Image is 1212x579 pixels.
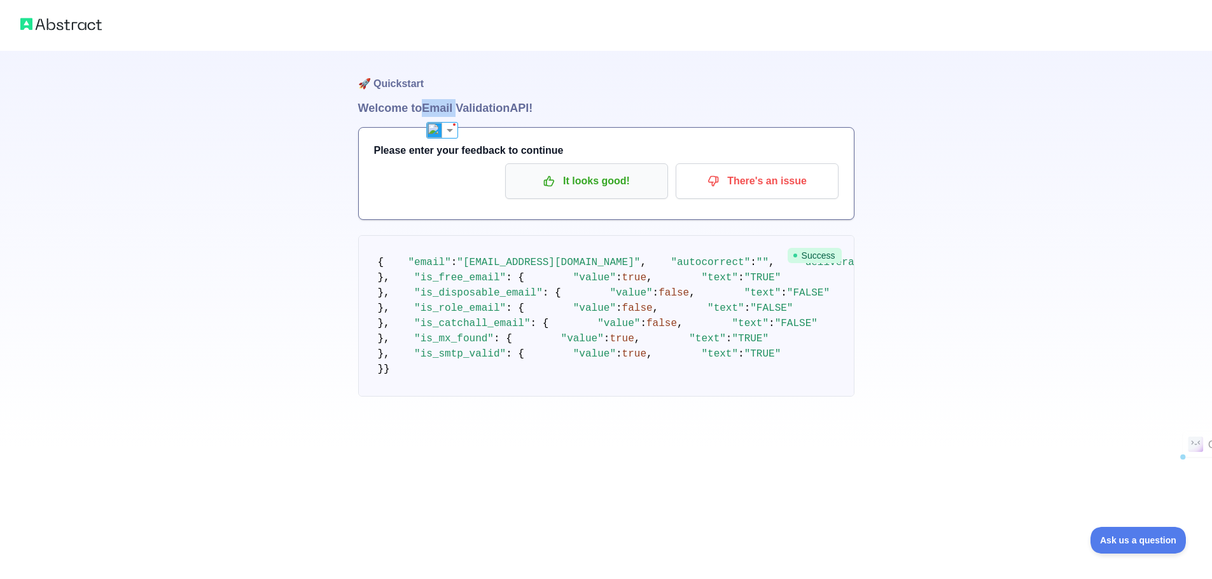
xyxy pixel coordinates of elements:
p: It looks good! [515,170,658,192]
span: "is_catchall_email" [414,318,530,329]
span: : [616,272,622,283]
span: : [616,348,622,360]
span: "is_mx_found" [414,333,494,344]
span: : [616,303,622,314]
span: true [609,333,634,344]
span: "value" [597,318,640,329]
span: "TRUE" [744,272,781,283]
span: : [653,287,659,299]
span: "[EMAIL_ADDRESS][DOMAIN_NAME]" [457,257,640,268]
span: "text" [701,272,738,283]
span: : [738,272,744,283]
span: , [646,348,653,360]
span: "email" [408,257,451,268]
span: : [769,318,775,329]
span: : { [506,348,524,360]
span: : [726,333,732,344]
iframe: Toggle Customer Support [1090,527,1187,554]
span: : [781,287,787,299]
span: "is_free_email" [414,272,506,283]
span: false [646,318,677,329]
span: "" [756,257,769,268]
span: : { [506,272,524,283]
span: "value" [573,272,616,283]
span: false [622,303,653,314]
span: false [658,287,689,299]
span: "TRUE" [732,333,769,344]
span: "FALSE" [750,303,793,314]
span: , [634,333,641,344]
span: "is_role_email" [414,303,506,314]
h1: 🚀 Quickstart [358,51,854,99]
span: "autocorrect" [671,257,750,268]
span: "text" [744,287,781,299]
span: "is_disposable_email" [414,287,543,299]
span: , [646,272,653,283]
p: There's an issue [685,170,829,192]
span: "text" [732,318,769,329]
span: , [769,257,775,268]
h3: Please enter your feedback to continue [374,143,839,158]
button: It looks good! [505,163,668,199]
span: , [689,287,695,299]
span: : [750,257,756,268]
span: true [622,272,646,283]
span: : [604,333,610,344]
span: : [451,257,457,268]
span: , [640,257,646,268]
span: "text" [707,303,744,314]
img: Abstract logo [20,15,102,33]
span: { [378,257,384,268]
span: "deliverability" [799,257,897,268]
span: "value" [561,333,604,344]
span: : { [506,303,524,314]
span: "FALSE" [787,287,830,299]
span: Success [788,248,842,263]
span: "text" [689,333,726,344]
span: "value" [609,287,652,299]
span: "value" [573,303,616,314]
span: : [640,318,646,329]
span: : { [543,287,561,299]
span: "TRUE" [744,348,781,360]
span: "value" [573,348,616,360]
span: : [738,348,744,360]
span: , [677,318,683,329]
span: : { [531,318,549,329]
span: "text" [701,348,738,360]
span: : [744,303,751,314]
span: : { [494,333,512,344]
span: , [653,303,659,314]
span: "FALSE" [775,318,818,329]
button: There's an issue [676,163,839,199]
span: true [622,348,646,360]
span: "is_smtp_valid" [414,348,506,360]
h1: Welcome to Email Validation API! [358,99,854,117]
